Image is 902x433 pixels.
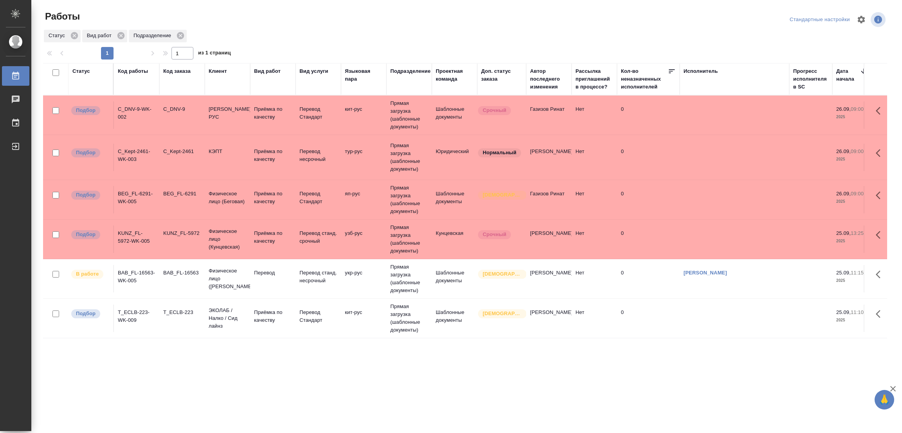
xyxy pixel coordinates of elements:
td: Нет [572,265,617,292]
p: [DEMOGRAPHIC_DATA] [483,270,522,278]
p: Перевод Стандарт [299,190,337,206]
button: Здесь прячутся важные кнопки [871,186,890,205]
td: C_DNV-9-WK-002 [114,101,159,129]
p: 25.09, [836,230,851,236]
td: Газизов Ринат [526,186,572,213]
div: Подразделение [390,67,431,75]
p: Вид работ [87,32,114,40]
div: split button [788,14,852,26]
p: 11:10 [851,309,864,315]
button: Здесь прячутся важные кнопки [871,226,890,244]
span: из 1 страниц [198,48,231,60]
div: C_DNV-9 [163,105,201,113]
div: Рассылка приглашений в процессе? [575,67,613,91]
div: Вид работ [254,67,281,75]
p: Нормальный [483,149,516,157]
p: Перевод станд. несрочный [299,269,337,285]
p: Физическое лицо (Беговая) [209,190,246,206]
p: Перевод несрочный [299,148,337,163]
td: узб-рус [341,226,386,253]
div: Можно подбирать исполнителей [70,229,109,240]
p: 25.09, [836,270,851,276]
div: C_Kept-2461 [163,148,201,155]
p: 2025 [836,113,868,121]
td: Прямая загрузка (шаблонные документы) [386,299,432,338]
p: Подразделение [133,32,174,40]
td: 0 [617,265,680,292]
p: 26.09, [836,191,851,197]
div: Языковая пара [345,67,382,83]
p: 2025 [836,198,868,206]
div: KUNZ_FL-5972 [163,229,201,237]
p: 2025 [836,316,868,324]
td: 0 [617,144,680,171]
td: кит-рус [341,101,386,129]
p: Перевод Стандарт [299,309,337,324]
td: Прямая загрузка (шаблонные документы) [386,96,432,135]
td: Шаблонные документы [432,101,477,129]
p: Физическое лицо (Кунцевская) [209,227,246,251]
p: ЭКОЛАБ / Налко / Сид лайнз [209,307,246,330]
td: T_ECLB-223-WK-009 [114,305,159,332]
td: [PERSON_NAME] [526,265,572,292]
p: Перевод станд. срочный [299,229,337,245]
div: Дата начала [836,67,860,83]
td: 0 [617,226,680,253]
div: Можно подбирать исполнителей [70,105,109,116]
td: Прямая загрузка (шаблонные документы) [386,180,432,219]
td: [PERSON_NAME] [526,226,572,253]
p: Подбор [76,231,96,238]
td: Шаблонные документы [432,305,477,332]
div: Вид работ [82,30,127,42]
td: Прямая загрузка (шаблонные документы) [386,259,432,298]
td: 0 [617,305,680,332]
p: 2025 [836,277,868,285]
div: Кол-во неназначенных исполнителей [621,67,668,91]
p: 09:00 [851,191,864,197]
p: Приёмка по качеству [254,105,292,121]
p: 25.09, [836,309,851,315]
div: Исполнитель [684,67,718,75]
div: Подразделение [129,30,187,42]
div: Клиент [209,67,227,75]
button: 🙏 [875,390,894,410]
div: Доп. статус заказа [481,67,522,83]
div: Можно подбирать исполнителей [70,190,109,200]
div: Исполнитель выполняет работу [70,269,109,280]
div: Можно подбирать исполнителей [70,148,109,158]
p: 2025 [836,155,868,163]
p: В работе [76,270,99,278]
a: [PERSON_NAME] [684,270,727,276]
td: [PERSON_NAME] [526,305,572,332]
p: Подбор [76,149,96,157]
td: 0 [617,186,680,213]
p: 09:00 [851,148,864,154]
p: Подбор [76,106,96,114]
div: Вид услуги [299,67,328,75]
td: Прямая загрузка (шаблонные документы) [386,220,432,259]
td: Прямая загрузка (шаблонные документы) [386,138,432,177]
td: Шаблонные документы [432,186,477,213]
div: T_ECLB-223 [163,309,201,316]
td: [PERSON_NAME] [526,144,572,171]
button: Здесь прячутся важные кнопки [871,144,890,162]
button: Здесь прячутся важные кнопки [871,265,890,284]
div: Статус [44,30,81,42]
p: 11:15 [851,270,864,276]
span: Работы [43,10,80,23]
p: Подбор [76,191,96,199]
td: Шаблонные документы [432,265,477,292]
td: KUNZ_FL-5972-WK-005 [114,226,159,253]
div: Проектная команда [436,67,473,83]
p: Перевод Стандарт [299,105,337,121]
td: тур-рус [341,144,386,171]
td: Газизов Ринат [526,101,572,129]
p: Приёмка по качеству [254,148,292,163]
p: Срочный [483,106,506,114]
p: Приёмка по качеству [254,190,292,206]
div: Статус [72,67,90,75]
td: Юридический [432,144,477,171]
td: BEG_FL-6291-WK-005 [114,186,159,213]
td: кит-рус [341,305,386,332]
td: Нет [572,305,617,332]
